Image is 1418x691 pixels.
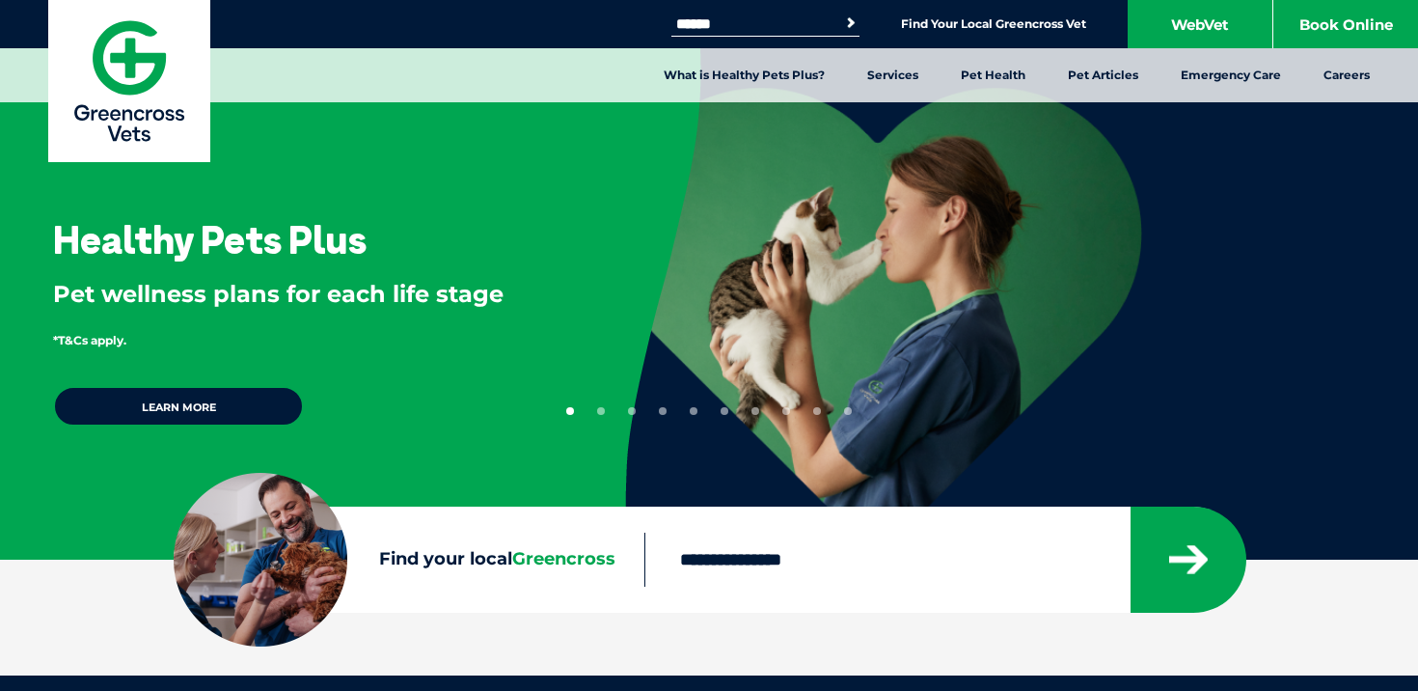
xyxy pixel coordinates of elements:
[751,407,759,415] button: 7 of 10
[659,407,667,415] button: 4 of 10
[1302,48,1391,102] a: Careers
[53,333,126,347] span: *T&Cs apply.
[844,407,852,415] button: 10 of 10
[566,407,574,415] button: 1 of 10
[782,407,790,415] button: 8 of 10
[512,548,615,569] span: Greencross
[628,407,636,415] button: 3 of 10
[940,48,1047,102] a: Pet Health
[1047,48,1159,102] a: Pet Articles
[642,48,846,102] a: What is Healthy Pets Plus?
[690,407,697,415] button: 5 of 10
[901,16,1086,32] a: Find Your Local Greencross Vet
[597,407,605,415] button: 2 of 10
[813,407,821,415] button: 9 of 10
[174,545,644,574] label: Find your local
[1159,48,1302,102] a: Emergency Care
[841,14,860,33] button: Search
[53,220,367,259] h3: Healthy Pets Plus
[53,386,304,427] a: Learn more
[53,278,562,311] p: Pet wellness plans for each life stage
[721,407,728,415] button: 6 of 10
[846,48,940,102] a: Services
